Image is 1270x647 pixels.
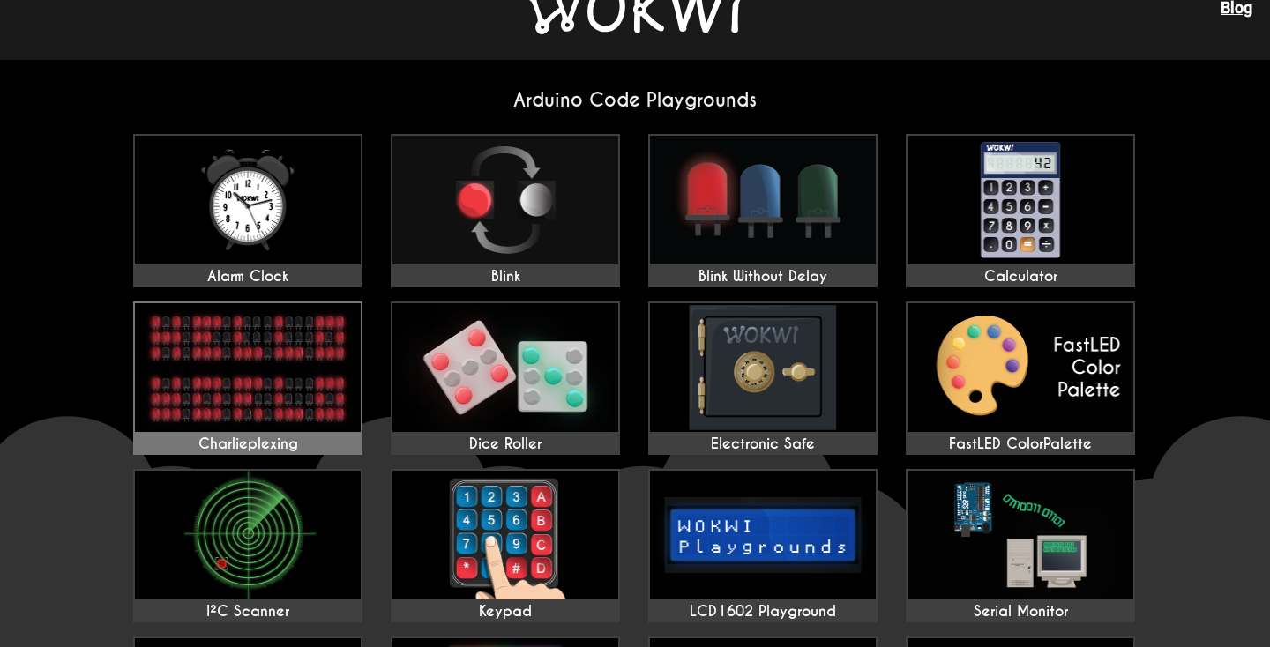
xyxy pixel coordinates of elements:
[391,134,620,287] a: Blink
[135,136,361,264] img: Alarm Clock
[908,471,1133,599] img: Serial Monitor
[119,88,1151,112] h2: Arduino Code Playgrounds
[392,303,618,432] img: Dice Roller
[648,301,878,455] a: Electronic Safe
[392,435,618,453] div: Dice Roller
[908,136,1133,264] img: Calculator
[906,301,1135,455] a: FastLED ColorPalette
[650,268,876,286] div: Blink Without Delay
[133,134,362,287] a: Alarm Clock
[391,469,620,622] a: Keypad
[391,301,620,455] a: Dice Roller
[650,471,876,599] img: LCD1602 Playground
[392,268,618,286] div: Blink
[133,469,362,622] a: I²C Scanner
[650,435,876,453] div: Electronic Safe
[648,469,878,622] a: LCD1602 Playground
[908,268,1133,286] div: Calculator
[135,268,361,286] div: Alarm Clock
[392,136,618,264] img: Blink
[906,469,1135,622] a: Serial Monitor
[392,471,618,599] img: Keypad
[135,435,361,453] div: Charlieplexing
[650,136,876,264] img: Blink Without Delay
[648,134,878,287] a: Blink Without Delay
[908,603,1133,621] div: Serial Monitor
[906,134,1135,287] a: Calculator
[135,303,361,432] img: Charlieplexing
[135,471,361,599] img: I²C Scanner
[135,603,361,621] div: I²C Scanner
[908,303,1133,432] img: FastLED ColorPalette
[650,303,876,432] img: Electronic Safe
[133,301,362,455] a: Charlieplexing
[908,435,1133,453] div: FastLED ColorPalette
[392,603,618,621] div: Keypad
[650,603,876,621] div: LCD1602 Playground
